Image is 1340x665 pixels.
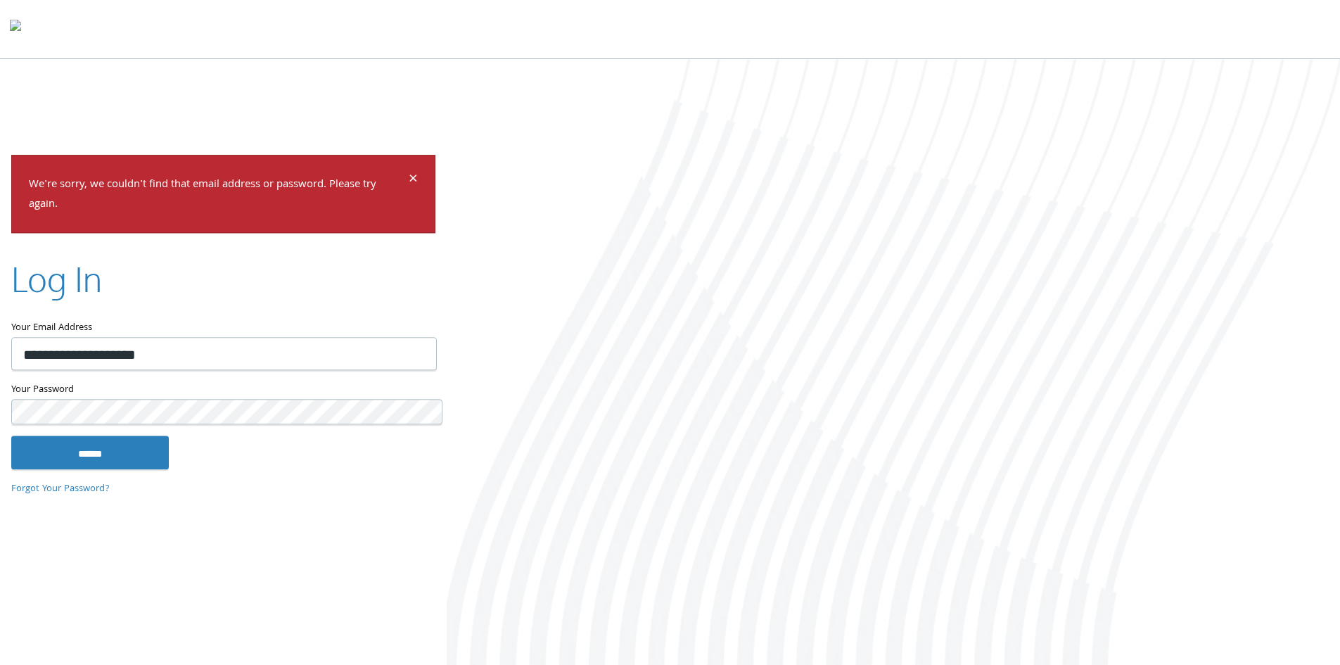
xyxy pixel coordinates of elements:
button: Dismiss alert [409,172,418,189]
a: Forgot Your Password? [11,482,110,498]
label: Your Password [11,382,435,400]
img: todyl-logo-dark.svg [10,15,21,43]
h2: Log In [11,255,102,303]
p: We're sorry, we couldn't find that email address or password. Please try again. [29,175,407,216]
span: × [409,167,418,194]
